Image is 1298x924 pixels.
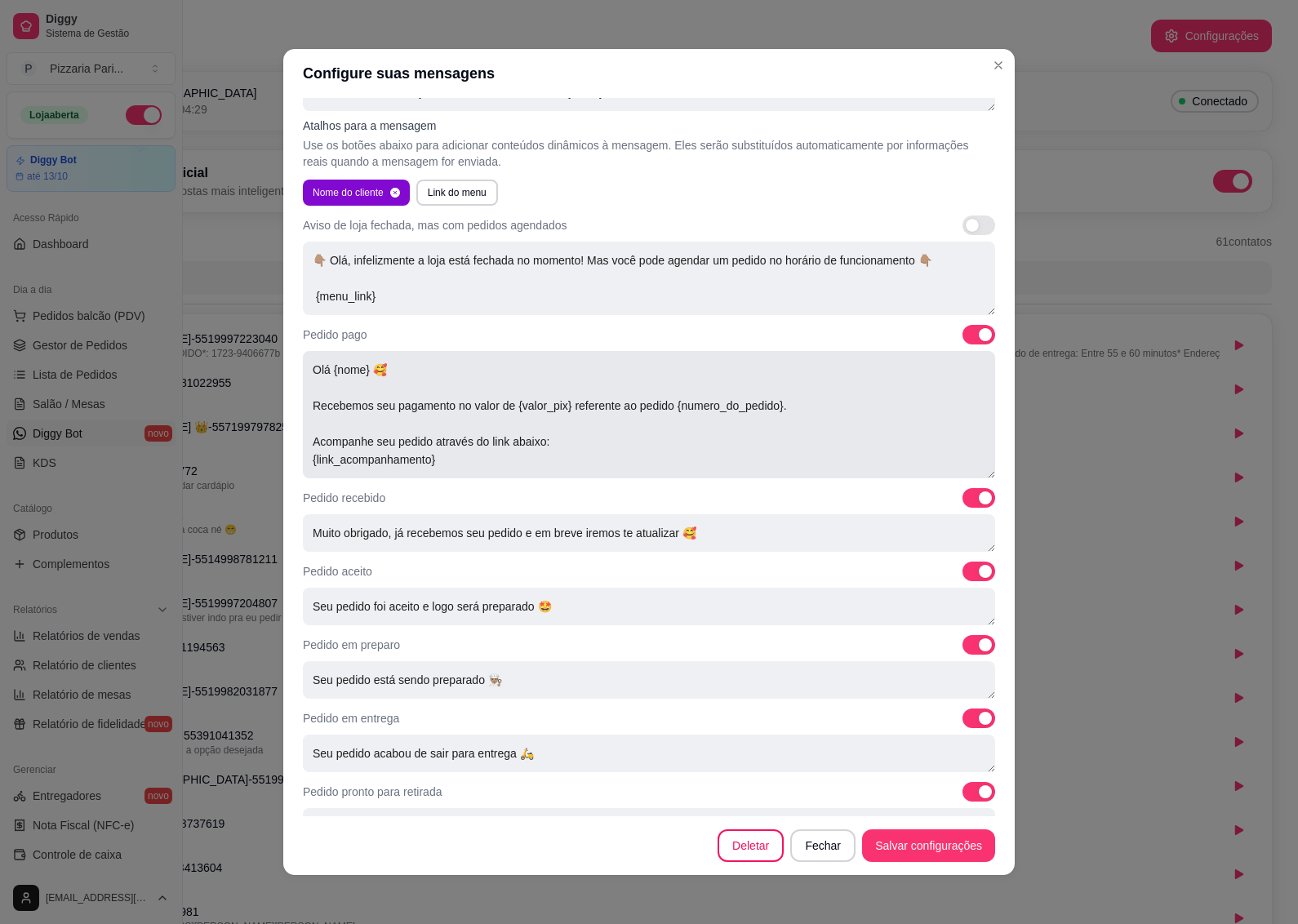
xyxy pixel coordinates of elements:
p: Pedido recebido [303,490,385,506]
p: Use os botões abaixo para adicionar conteúdos dinâmicos à mensagem. Eles serão substituídos autom... [303,137,995,170]
textarea: Seu pedido foi aceito e logo será preparado 🤩 [303,588,995,625]
textarea: Seu pedido acabou de sair para entrega 🛵 [303,735,995,772]
button: Deletar [718,829,784,862]
p: Atalhos para a mensagem [303,118,995,134]
button: Close [985,52,1011,78]
p: Pedido em preparo [303,637,400,653]
textarea: Seu pedido está sendo preparado 👨🏽‍🍳 [303,661,995,699]
p: Pedido pronto para retirada [303,784,442,800]
span: close-circle [390,188,400,198]
textarea: 👇🏽 Olá, infelizmente a loja está fechada no momento! Mas você pode agendar um pedido no horário d... [303,242,995,315]
p: Aviso de loja fechada, mas com pedidos agendados [303,217,567,233]
button: Nome do clienteclose-circle [303,180,410,206]
textarea: Seu pedido está pronto para ser retirado ⏱️ [303,808,995,846]
header: Configure suas mensagens [283,49,1015,98]
textarea: Muito obrigado, já recebemos seu pedido e em breve iremos te atualizar 🥰 [303,514,995,552]
button: Fechar [790,829,856,862]
p: Pedido pago [303,327,367,343]
button: Link do menu [416,180,498,206]
p: Pedido aceito [303,563,372,580]
p: Pedido em entrega [303,710,399,726]
textarea: Olá {nome} 🥰 Recebemos seu pagamento no valor de {valor_pix} referente ao pedido {numero_do_pedid... [303,351,995,478]
button: Salvar configurações [862,829,995,862]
